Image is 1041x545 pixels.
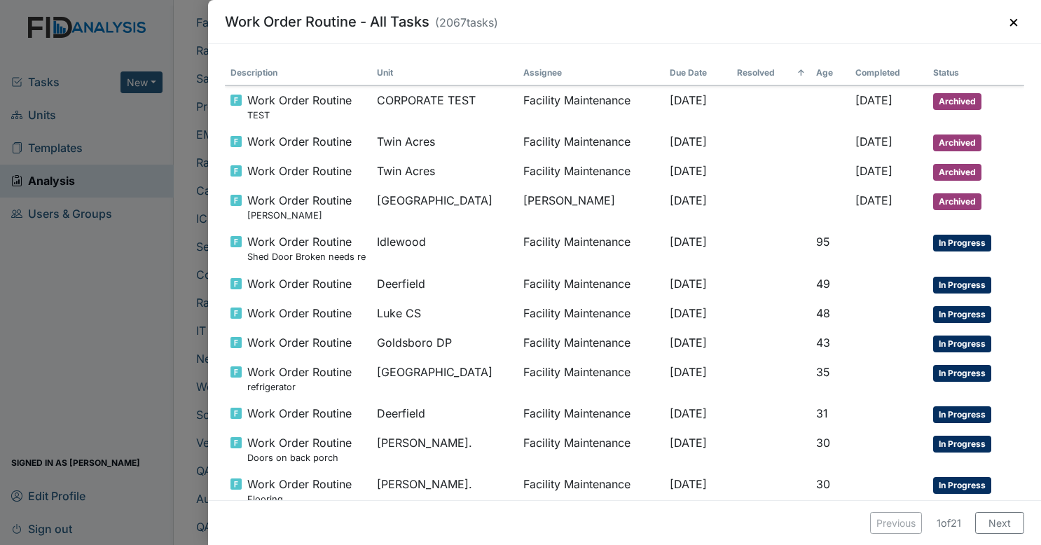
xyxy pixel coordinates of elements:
span: [DATE] [670,134,707,149]
span: Work Order Routine Flooring [247,476,352,506]
span: Goldsboro DP [377,334,452,351]
td: Facility Maintenance [518,358,664,399]
span: 31 [816,406,828,420]
span: [DATE] [670,93,707,107]
span: Work Order Routine [247,133,352,150]
span: Idlewood [377,233,426,250]
span: [DATE] [670,306,707,320]
small: Doors on back porch [247,451,352,464]
td: Facility Maintenance [518,85,664,127]
span: Work Order Routine [247,305,352,322]
span: ( 2067 tasks) [435,15,498,29]
span: In Progress [933,235,991,251]
span: [DATE] [670,365,707,379]
span: Work Order Routine [247,405,352,422]
td: Facility Maintenance [518,270,664,299]
td: Facility Maintenance [518,399,664,429]
span: Archived [933,93,981,110]
span: In Progress [933,277,991,294]
h3: Work Order Routine - All Tasks [225,11,498,32]
td: Facility Maintenance [518,228,664,269]
span: ↑ [797,67,805,79]
span: [DATE] [670,277,707,291]
span: 30 [816,477,830,491]
small: [PERSON_NAME] [247,209,352,222]
span: [DATE] [670,193,707,207]
th: Toggle SortBy [928,61,1024,85]
th: Toggle SortBy [731,61,811,85]
span: [PERSON_NAME]. [377,476,472,492]
span: 48 [816,306,830,320]
span: Archived [933,193,981,210]
span: Archived [933,134,981,151]
span: 43 [816,336,830,350]
span: 35 [816,365,830,379]
span: Twin Acres [377,133,435,150]
th: Toggle SortBy [518,61,664,85]
span: [DATE] [670,477,707,491]
span: Work Order Routine TEST [247,92,352,122]
span: [GEOGRAPHIC_DATA] [377,192,492,209]
td: Facility Maintenance [518,429,664,470]
td: Facility Maintenance [518,470,664,511]
span: [DATE] [855,93,892,107]
span: [DATE] [670,235,707,249]
span: In Progress [933,436,991,453]
span: In Progress [933,365,991,382]
td: Facility Maintenance [518,329,664,358]
small: Shed Door Broken needs replacing [247,250,366,263]
span: 49 [816,277,830,291]
span: In Progress [933,336,991,352]
span: 30 [816,436,830,450]
span: [DATE] [670,164,707,178]
span: Deerfield [377,275,425,292]
th: Toggle SortBy [850,61,928,85]
span: In Progress [933,477,991,494]
span: In Progress [933,306,991,323]
span: Work Order Routine Hedges [247,192,352,222]
span: Work Order Routine [247,334,352,351]
span: [GEOGRAPHIC_DATA] [377,364,492,380]
span: Luke CS [377,305,421,322]
th: Toggle SortBy [225,61,371,85]
th: Toggle SortBy [371,61,518,85]
button: Next [975,512,1024,534]
span: [DATE] [855,193,892,207]
small: Flooring [247,492,352,506]
span: [DATE] [670,406,707,420]
span: Deerfield [377,405,425,422]
button: Previous [870,512,922,534]
span: Work Order Routine [247,163,352,179]
span: Twin Acres [377,163,435,179]
span: [DATE] [855,134,892,149]
span: Work Order Routine Doors on back porch [247,434,352,464]
span: In Progress [933,406,991,423]
small: refrigerator [247,380,352,394]
span: 95 [816,235,830,249]
span: CORPORATE TEST [377,92,476,109]
span: [DATE] [670,436,707,450]
th: Toggle SortBy [664,61,731,85]
span: Archived [933,164,981,181]
span: [DATE] [855,164,892,178]
span: Work Order Routine Shed Door Broken needs replacing [247,233,366,263]
button: × [1003,11,1024,32]
span: Work Order Routine refrigerator [247,364,352,394]
span: [DATE] [670,336,707,350]
td: Facility Maintenance [518,299,664,329]
th: Toggle SortBy [811,61,850,85]
span: Work Order Routine [247,275,352,292]
td: Facility Maintenance [518,157,664,186]
small: TEST [247,109,352,122]
span: 1 of 21 [928,516,970,531]
td: Facility Maintenance [518,127,664,157]
span: [PERSON_NAME]. [377,434,472,451]
td: [PERSON_NAME] [518,186,664,228]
